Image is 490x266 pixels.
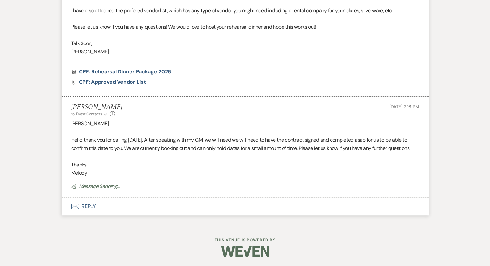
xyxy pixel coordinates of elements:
button: Reply [62,197,429,215]
p: Hello, thank you for calling [DATE]. After speaking with my GM, we will need we will need to have... [71,136,419,152]
p: [PERSON_NAME] [71,48,419,56]
button: to: Event Contacts [71,111,108,117]
span: CPF: Rehearsal Dinner Package 2026 [79,68,171,75]
span: to: Event Contacts [71,111,102,117]
p: Thanks, [71,161,419,169]
button: CPF: Rehearsal Dinner Package 2026 [79,68,173,76]
p: [PERSON_NAME], [71,119,419,128]
p: Message Sending... [71,182,419,191]
a: CPF: Approved Vendor List [79,80,146,85]
p: Please let us know if you have any questions! We would love to host your rehearsal dinner and hop... [71,23,419,31]
span: CPF: Approved Vendor List [79,79,146,85]
p: Talk Soon, [71,39,419,48]
p: Melody [71,169,419,177]
img: Weven Logo [221,240,269,262]
span: [DATE] 2:16 PM [389,104,419,109]
h5: [PERSON_NAME] [71,103,122,111]
p: I have also attached the prefered vendor list, which has any type of vendor you might need includ... [71,6,419,15]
